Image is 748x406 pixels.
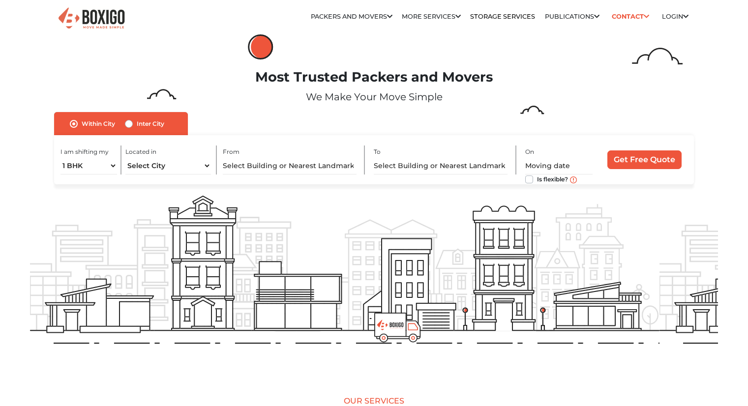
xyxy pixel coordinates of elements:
a: Storage Services [470,13,535,20]
a: Login [662,13,688,20]
img: Boxigo [57,6,126,30]
input: Select Building or Nearest Landmark [223,157,357,174]
label: From [223,147,239,156]
a: Contact [609,9,653,24]
label: Within City [82,118,115,130]
label: Is flexible? [537,174,568,184]
label: To [374,147,381,156]
a: Publications [545,13,599,20]
label: I am shifting my [60,147,109,156]
img: boxigo_prackers_and_movers_truck [374,313,421,343]
img: move_date_info [570,176,577,183]
p: We Make Your Move Simple [30,89,718,104]
label: On [525,147,534,156]
a: More services [402,13,461,20]
input: Get Free Quote [607,150,682,169]
label: Located in [125,147,156,156]
a: Packers and Movers [311,13,392,20]
label: Inter City [137,118,164,130]
input: Moving date [525,157,593,174]
input: Select Building or Nearest Landmark [374,157,508,174]
h1: Most Trusted Packers and Movers [30,69,718,86]
div: Our Services [30,396,718,406]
